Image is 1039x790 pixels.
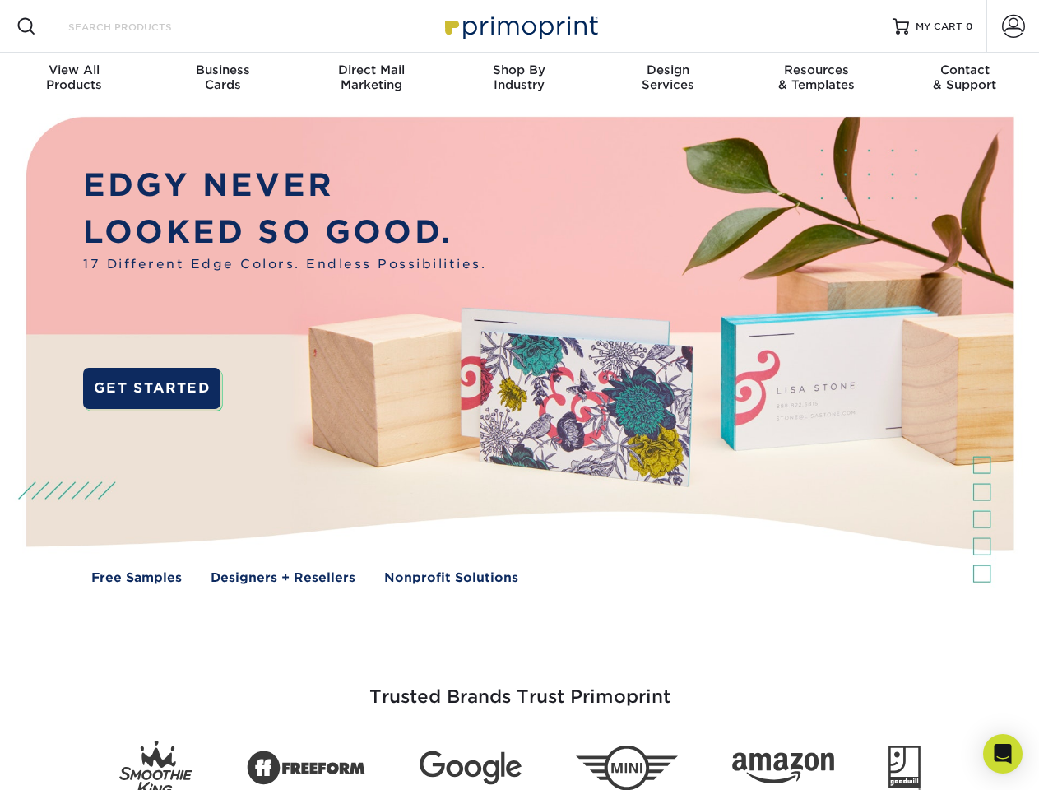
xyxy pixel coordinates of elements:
div: Marketing [297,63,445,92]
h3: Trusted Brands Trust Primoprint [39,647,1001,727]
span: Resources [742,63,890,77]
a: Shop ByIndustry [445,53,593,105]
a: Contact& Support [891,53,1039,105]
span: Design [594,63,742,77]
img: Goodwill [888,746,921,790]
div: Open Intercom Messenger [983,734,1023,774]
a: Free Samples [91,569,182,588]
a: DesignServices [594,53,742,105]
img: Primoprint [438,8,602,44]
div: Cards [148,63,296,92]
span: Shop By [445,63,593,77]
div: Services [594,63,742,92]
span: Direct Mail [297,63,445,77]
input: SEARCH PRODUCTS..... [67,16,227,36]
a: Resources& Templates [742,53,890,105]
img: Amazon [732,753,834,784]
p: LOOKED SO GOOD. [83,209,486,256]
a: BusinessCards [148,53,296,105]
iframe: Google Customer Reviews [4,740,140,784]
a: Designers + Resellers [211,569,355,588]
img: Google [420,751,522,785]
div: & Templates [742,63,890,92]
div: Industry [445,63,593,92]
a: Nonprofit Solutions [384,569,518,588]
a: GET STARTED [83,368,220,409]
span: 0 [966,21,973,32]
span: MY CART [916,20,962,34]
span: Contact [891,63,1039,77]
p: EDGY NEVER [83,162,486,209]
span: 17 Different Edge Colors. Endless Possibilities. [83,255,486,274]
div: & Support [891,63,1039,92]
a: Direct MailMarketing [297,53,445,105]
span: Business [148,63,296,77]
